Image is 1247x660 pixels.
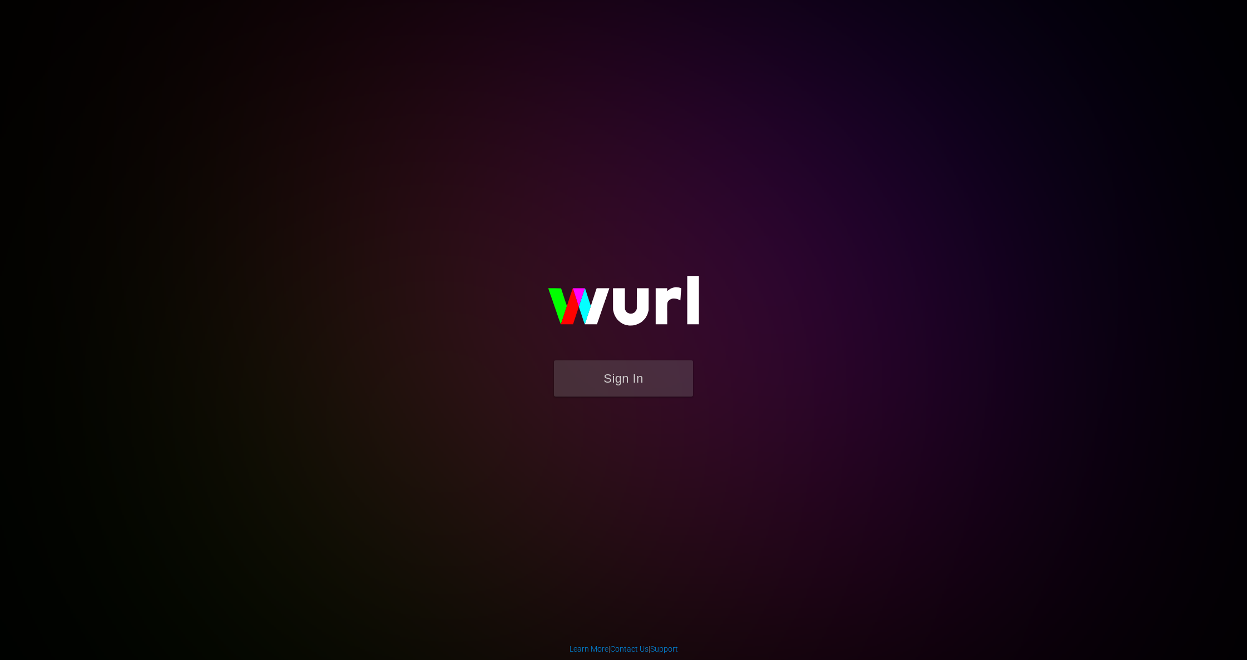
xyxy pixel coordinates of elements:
img: wurl-logo-on-black-223613ac3d8ba8fe6dc639794a292ebdb59501304c7dfd60c99c58986ef67473.svg [512,252,735,360]
div: | | [570,643,678,654]
a: Support [650,644,678,653]
button: Sign In [554,360,693,397]
a: Contact Us [610,644,649,653]
a: Learn More [570,644,608,653]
